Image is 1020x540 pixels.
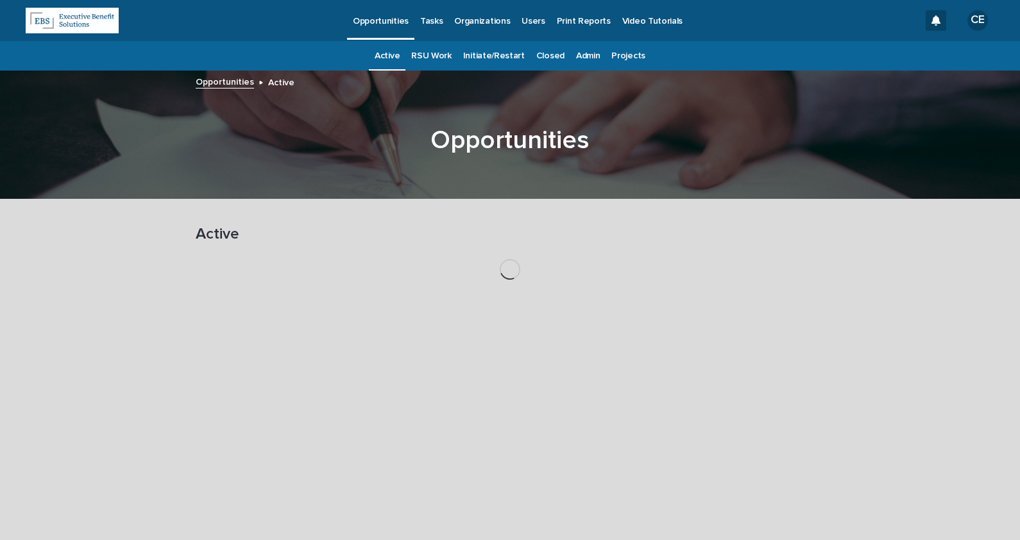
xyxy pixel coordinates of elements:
div: CE [967,10,988,31]
a: Admin [576,41,600,71]
a: Initiate/Restart [463,41,525,71]
img: kRBAWhqLSQ2DPCCnFJ2X [26,8,119,33]
h1: Active [196,225,824,244]
a: Active [375,41,400,71]
a: Projects [611,41,645,71]
h1: Opportunities [196,125,824,156]
p: Active [268,74,294,89]
a: Closed [536,41,565,71]
a: RSU Work [411,41,452,71]
a: Opportunities [196,74,254,89]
